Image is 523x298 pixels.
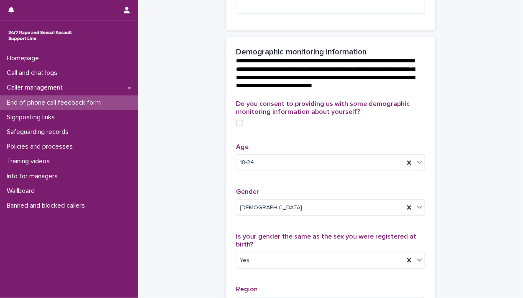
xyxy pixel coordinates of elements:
span: 18-24 [240,158,254,167]
span: Do you consent to providing us with some demographic monitoring information about yourself? [236,100,410,115]
span: Age [236,144,249,150]
p: Signposting links [3,113,62,121]
p: Training videos [3,157,56,165]
p: Banned and blocked callers [3,202,92,210]
p: Homepage [3,54,46,62]
p: Caller management [3,84,69,92]
p: Policies and processes [3,143,79,151]
p: Call and chat logs [3,69,64,77]
span: Yes [240,256,249,265]
p: Safeguarding records [3,128,75,136]
h2: Demographic monitoring information [236,47,367,57]
img: rhQMoQhaT3yELyF149Cw [7,27,74,44]
p: End of phone call feedback form [3,99,108,107]
span: Gender [236,188,259,195]
span: [DEMOGRAPHIC_DATA] [240,203,302,212]
span: Region [236,286,258,293]
p: Info for managers [3,172,64,180]
p: Wallboard [3,187,41,195]
span: Is your gender the same as the sex you were registered at birth? [236,233,416,248]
